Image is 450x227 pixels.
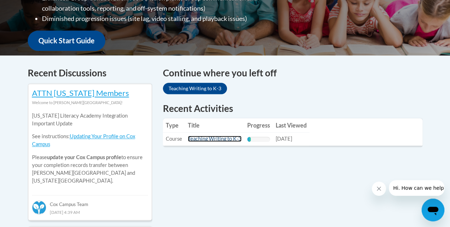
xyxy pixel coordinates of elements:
th: Last Viewed [273,118,309,133]
h1: Recent Activities [163,102,423,115]
p: See instructions: [32,133,148,148]
th: Title [185,118,244,133]
div: [DATE] 4:39 AM [32,208,148,216]
span: Hi. How can we help? [4,5,58,11]
a: ATTN [US_STATE] Members [32,88,129,98]
iframe: Message from company [389,180,444,196]
span: Course [166,136,182,142]
h4: Continue where you left off [163,66,423,80]
h4: Recent Discussions [28,66,152,80]
a: Teaching Writing to K-3 [163,83,227,94]
span: [DATE] [276,136,292,142]
a: Quick Start Guide [28,31,105,51]
div: Progress, % [247,137,251,142]
th: Progress [244,118,273,133]
div: Welcome to [PERSON_NAME][GEOGRAPHIC_DATA]! [32,99,148,107]
li: Diminished progression issues (site lag, video stalling, and playback issues) [42,13,286,24]
iframe: Button to launch messaging window [422,199,444,221]
img: Cox Campus Team [32,200,46,215]
b: update your Cox Campus profile [47,154,121,160]
div: Cox Campus Team [32,195,148,208]
p: [US_STATE] Literacy Academy Integration Important Update [32,112,148,128]
th: Type [163,118,185,133]
iframe: Close message [372,182,386,196]
a: Updating Your Profile on Cox Campus [32,133,135,147]
a: Teaching Writing to K-3 [188,136,242,142]
div: Please to ensure your completion records transfer between [PERSON_NAME][GEOGRAPHIC_DATA] and [US_... [32,107,148,190]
